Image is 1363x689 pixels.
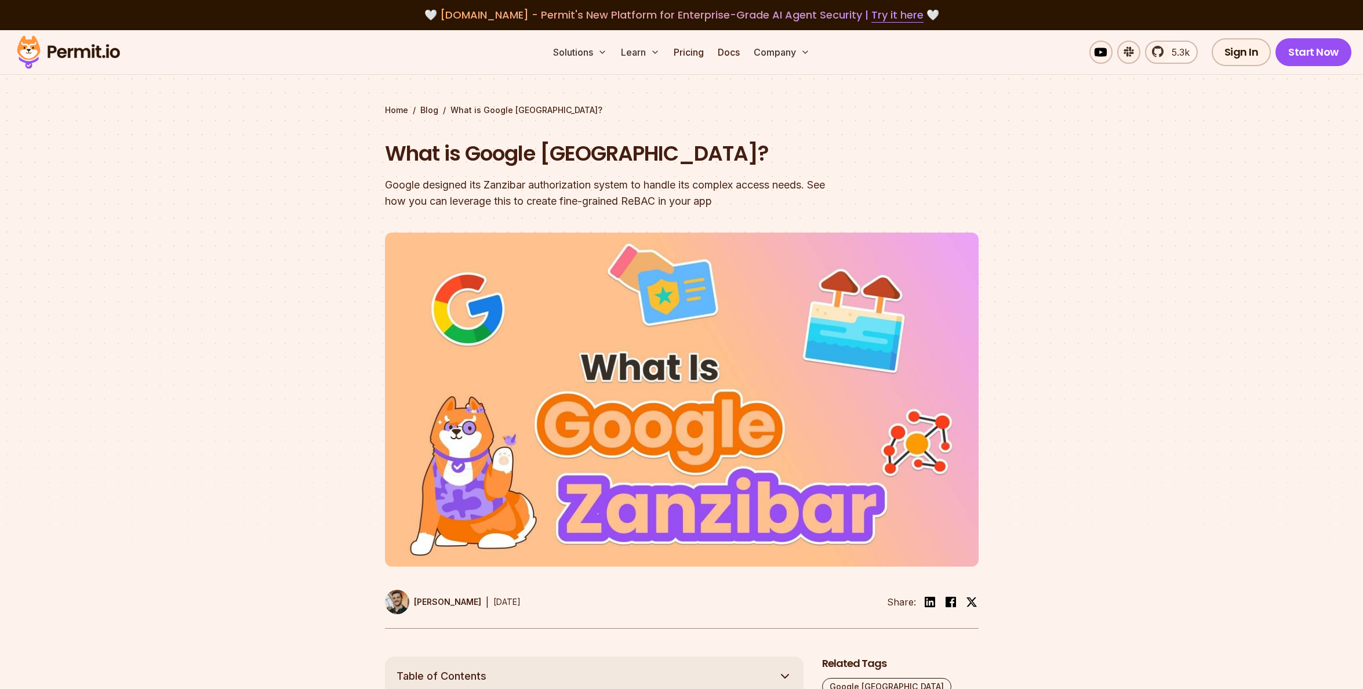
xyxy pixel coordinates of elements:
[1275,38,1351,66] a: Start Now
[385,177,830,209] div: Google designed its Zanzibar authorization system to handle its complex access needs. See how you...
[616,41,664,64] button: Learn
[493,597,521,607] time: [DATE]
[669,41,708,64] a: Pricing
[486,595,489,609] div: |
[713,41,744,64] a: Docs
[944,595,958,609] img: facebook
[966,596,977,608] img: twitter
[548,41,612,64] button: Solutions
[1165,45,1190,59] span: 5.3k
[822,657,979,671] h2: Related Tags
[749,41,815,64] button: Company
[414,596,481,608] p: [PERSON_NAME]
[440,8,924,22] span: [DOMAIN_NAME] - Permit's New Platform for Enterprise-Grade AI Agent Security |
[385,104,408,116] a: Home
[385,233,979,567] img: What is Google Zanzibar?
[871,8,924,23] a: Try it here
[12,32,125,72] img: Permit logo
[397,668,486,684] span: Table of Contents
[923,595,937,609] img: linkedin
[385,590,409,614] img: Daniel Bass
[385,104,979,116] div: / /
[420,104,438,116] a: Blog
[385,139,830,168] h1: What is Google [GEOGRAPHIC_DATA]?
[1145,41,1198,64] a: 5.3k
[28,7,1335,23] div: 🤍 🤍
[1212,38,1271,66] a: Sign In
[385,590,481,614] a: [PERSON_NAME]
[887,595,916,609] li: Share:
